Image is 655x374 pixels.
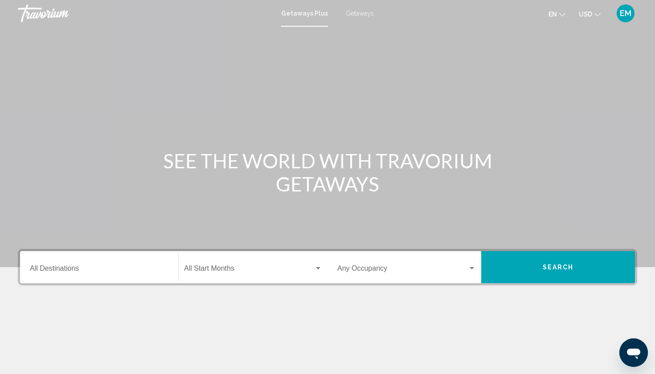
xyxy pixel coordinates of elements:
[481,251,635,283] button: Search
[20,251,635,283] div: Search widget
[620,9,631,18] span: EM
[579,11,592,18] span: USD
[579,8,601,20] button: Change currency
[160,149,495,195] h1: SEE THE WORLD WITH TRAVORIUM GETAWAYS
[614,4,637,23] button: User Menu
[549,8,565,20] button: Change language
[543,264,574,271] span: Search
[346,10,374,17] a: Getaways
[18,4,272,22] a: Travorium
[549,11,557,18] span: en
[281,10,328,17] a: Getaways Plus
[619,338,648,367] iframe: Bouton de lancement de la fenêtre de messagerie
